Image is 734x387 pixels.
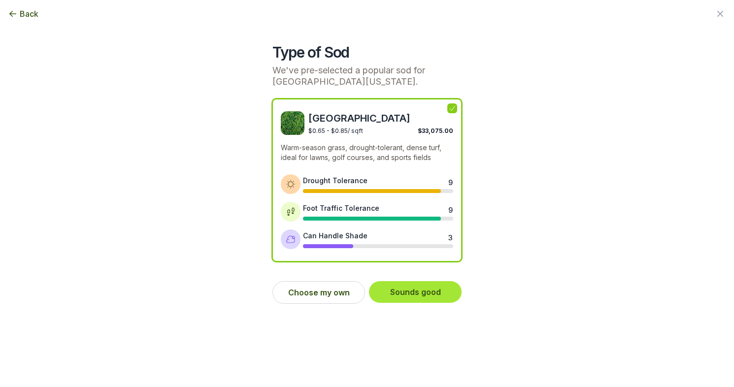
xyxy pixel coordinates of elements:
button: Sounds good [369,281,462,303]
p: We've pre-selected a popular sod for [GEOGRAPHIC_DATA][US_STATE]. [272,65,462,87]
span: $0.65 - $0.85 / sqft [308,127,363,134]
div: Foot Traffic Tolerance [303,203,379,213]
div: Can Handle Shade [303,230,367,241]
h2: Type of Sod [272,43,462,61]
span: $33,075.00 [418,127,453,134]
div: 3 [448,232,452,240]
span: Back [20,8,38,20]
button: Back [8,8,38,20]
img: Drought tolerance icon [286,179,296,189]
p: Warm-season grass, drought-tolerant, dense turf, ideal for lawns, golf courses, and sports fields [281,143,453,162]
img: Foot traffic tolerance icon [286,207,296,217]
div: 9 [448,177,452,185]
button: Choose my own [272,281,365,304]
span: [GEOGRAPHIC_DATA] [308,111,453,125]
div: Drought Tolerance [303,175,367,186]
img: Bermuda sod image [281,111,304,135]
div: 9 [448,205,452,213]
img: Shade tolerance icon [286,234,296,244]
